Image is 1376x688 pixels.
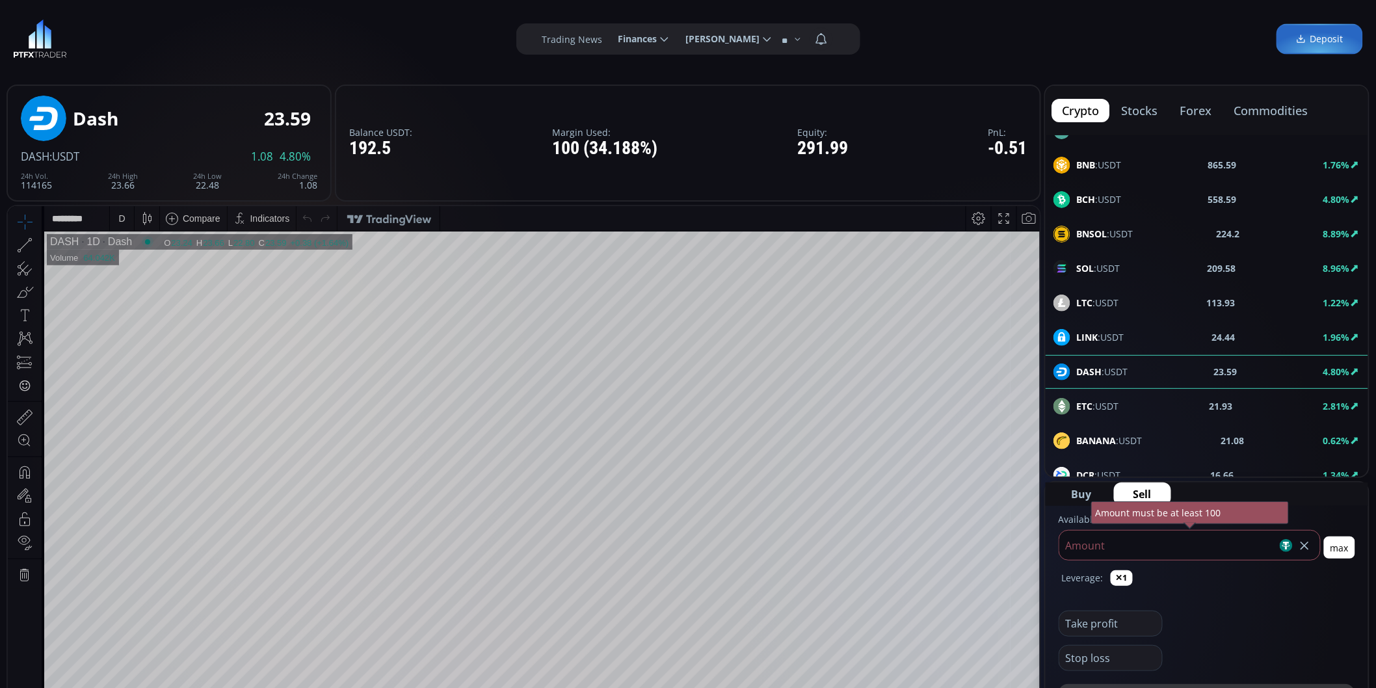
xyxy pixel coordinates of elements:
div: 24h High [108,172,138,180]
span: Sell [1133,486,1152,502]
b: LTC [1077,297,1093,309]
div: Indicators [243,7,282,18]
div: +0.38 (+1.64%) [283,32,341,42]
b: 209.58 [1208,261,1236,275]
div: 23.59 [264,109,311,129]
div: Hide Drawings Toolbar [30,486,36,504]
button: ✕1 [1111,570,1133,586]
b: BANANA [1077,434,1117,447]
button: Sell [1114,483,1171,506]
b: 21.08 [1221,434,1245,447]
div: H [189,32,195,42]
button: 17:42:51 (UTC) [881,517,953,542]
button: commodities [1224,99,1319,122]
button: crypto [1052,99,1110,122]
label: Trading News [542,33,603,46]
div: Dash [92,30,124,42]
b: 4.80% [1323,193,1350,205]
b: 558.59 [1208,192,1237,206]
div: DASH [42,30,71,42]
div: 64.042K [75,47,107,57]
span: :USDT [1077,227,1133,241]
div: 1y [66,524,75,535]
span: Deposit [1296,33,1343,46]
div: -0.51 [988,139,1027,159]
div: 1m [106,524,118,535]
span: Finances [609,26,657,52]
b: 2.81% [1323,400,1350,412]
div: Dash [73,109,118,129]
div: 100 (34.188%) [552,139,657,159]
div: 3m [85,524,97,535]
b: 224.2 [1217,227,1240,241]
b: 113.93 [1207,296,1236,310]
a: Deposit [1277,24,1363,55]
span: 4.80% [280,151,311,163]
div: Compare [175,7,213,18]
div: 114165 [21,172,52,190]
div: D [111,7,117,18]
div: 24h Low [193,172,222,180]
b: DCR [1077,469,1095,481]
div: C [251,32,258,42]
div: 22.48 [193,172,222,190]
div: Go to [174,517,195,542]
div: 23.66 [195,32,217,42]
b: 1.34% [1323,469,1350,481]
label: PnL: [988,127,1027,137]
div: 1D [71,30,92,42]
span: [PERSON_NAME] [677,26,760,52]
b: 16.66 [1211,468,1234,482]
span: :USDT [1077,434,1143,447]
span: DASH [21,149,49,164]
button: stocks [1111,99,1169,122]
div: 23.59 [258,32,279,42]
div: Volume [42,47,70,57]
div: L [220,32,226,42]
b: LINK [1077,331,1098,343]
b: BNSOL [1077,228,1107,240]
button: Buy [1052,483,1111,506]
b: 24.44 [1212,330,1236,344]
span: :USDT [49,149,79,164]
b: 8.96% [1323,262,1350,274]
label: Leverage: [1062,571,1104,585]
b: 1.96% [1323,331,1350,343]
button: max [1324,536,1355,559]
span: :USDT [1077,296,1119,310]
div: 23.66 [108,172,138,190]
span: :USDT [1077,330,1124,344]
span: 1.08 [251,151,273,163]
a: LOGO [13,20,67,59]
div: Market open [134,30,146,42]
div: 24h Change [278,172,317,180]
div: Toggle Log Scale [983,517,1005,542]
div: Toggle Auto Scale [1005,517,1031,542]
div: 291.99 [797,139,848,159]
b: BNB [1077,159,1096,171]
label: Equity: [797,127,848,137]
button: forex [1170,99,1223,122]
div:  [12,174,22,186]
b: ETC [1077,400,1093,412]
b: 1.76% [1323,159,1350,171]
div: 23.24 [163,32,185,42]
div: 22.80 [226,32,247,42]
div: 24h Vol. [21,172,52,180]
b: 865.59 [1208,158,1237,172]
div: 1d [147,524,157,535]
span: :USDT [1077,158,1122,172]
span: Buy [1072,486,1092,502]
div: 5y [47,524,57,535]
div: O [156,32,163,42]
label: Available: 192.5 [1059,513,1127,525]
b: 21.93 [1210,399,1233,413]
span: :USDT [1077,399,1119,413]
div: 1.08 [278,172,317,190]
span: 17:42:51 (UTC) [886,524,948,535]
div: Toggle Percentage [965,517,983,542]
span: :USDT [1077,192,1122,206]
b: 8.89% [1323,228,1350,240]
div: log [988,524,1000,535]
b: 0.62% [1323,434,1350,447]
